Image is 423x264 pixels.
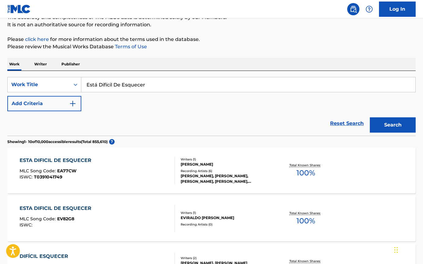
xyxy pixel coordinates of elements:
[181,222,272,227] div: Recording Artists ( 0 )
[60,58,82,71] p: Publisher
[366,5,373,13] img: help
[370,117,416,133] button: Search
[181,256,272,260] div: Writers ( 2 )
[7,43,416,50] p: Please review the Musical Works Database
[20,205,94,212] div: ESTA DIFICIL DE ESQUECER
[7,21,416,28] p: It is not an authoritative source for recording information.
[20,253,75,260] div: DIFÍCIL ESQUECER
[289,211,322,215] p: Total Known Shares:
[32,58,49,71] p: Writer
[289,259,322,263] p: Total Known Shares:
[7,148,416,193] a: ESTA DIFICIL DE ESQUECERMLC Song Code:EA77CWISWC:T0391041749Writers (1)[PERSON_NAME]Recording Art...
[7,36,416,43] p: Please for more information about the terms used in the database.
[20,157,94,164] div: ESTA DIFICIL DE ESQUECER
[289,163,322,167] p: Total Known Shares:
[20,168,57,174] span: MLC Song Code :
[181,215,272,221] div: EVIRALDO [PERSON_NAME]
[181,162,272,167] div: [PERSON_NAME]
[7,139,108,145] p: Showing 1 - 10 of 10,000 accessible results (Total 855,610 )
[7,196,416,241] a: ESTA DIFICIL DE ESQUECERMLC Song Code:EV82G8ISWC:Writers (1)EVIRALDO [PERSON_NAME]Recording Artis...
[69,100,76,107] img: 9d2ae6d4665cec9f34b9.svg
[181,157,272,162] div: Writers ( 1 )
[109,139,115,145] span: ?
[20,222,34,228] span: ISWC :
[350,5,357,13] img: search
[20,174,34,180] span: ISWC :
[114,44,147,50] a: Terms of Use
[57,168,76,174] span: EA77CW
[181,169,272,173] div: Recording Artists ( 6 )
[392,235,423,264] iframe: Chat Widget
[347,3,359,15] a: Public Search
[181,211,272,215] div: Writers ( 1 )
[11,81,66,88] div: Work Title
[25,36,49,42] a: click here
[7,58,21,71] p: Work
[363,3,375,15] div: Help
[181,173,272,184] div: [PERSON_NAME], [PERSON_NAME], [PERSON_NAME], [PERSON_NAME], [PERSON_NAME]
[296,215,315,226] span: 100 %
[7,96,81,111] button: Add Criteria
[379,2,416,17] a: Log In
[34,174,62,180] span: T0391041749
[394,241,398,259] div: Drag
[7,77,416,136] form: Search Form
[20,216,57,222] span: MLC Song Code :
[296,167,315,178] span: 100 %
[7,5,31,13] img: MLC Logo
[327,117,367,130] a: Reset Search
[57,216,74,222] span: EV82G8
